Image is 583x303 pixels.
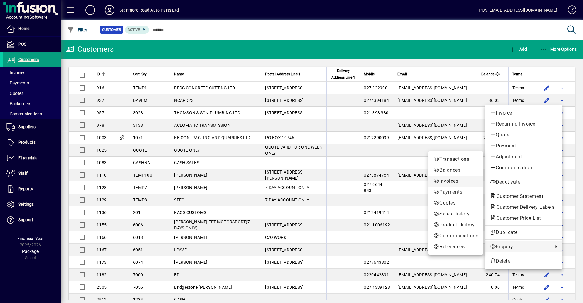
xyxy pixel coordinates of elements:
span: Customer Price List [490,215,544,221]
span: Delete [490,257,557,265]
button: Deactivate customer [485,177,562,188]
span: Product History [433,221,478,229]
span: Enquiry [490,243,550,250]
span: Payments [433,188,478,196]
span: References [433,243,478,250]
span: Balances [433,167,478,174]
span: Quotes [433,199,478,207]
span: Sales History [433,210,478,218]
span: Invoice [490,109,557,117]
span: Invoices [433,177,478,185]
span: Duplicate [490,229,557,236]
span: Deactivate [490,178,557,186]
span: Quote [490,131,557,139]
span: Recurring Invoice [490,120,557,128]
span: Communications [433,232,478,239]
span: Communication [490,164,557,171]
span: Transactions [433,156,478,163]
span: Payment [490,142,557,150]
span: Adjustment [490,153,557,160]
span: Customer Delivery Labels [490,204,557,210]
span: Customer Statement [490,193,546,199]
